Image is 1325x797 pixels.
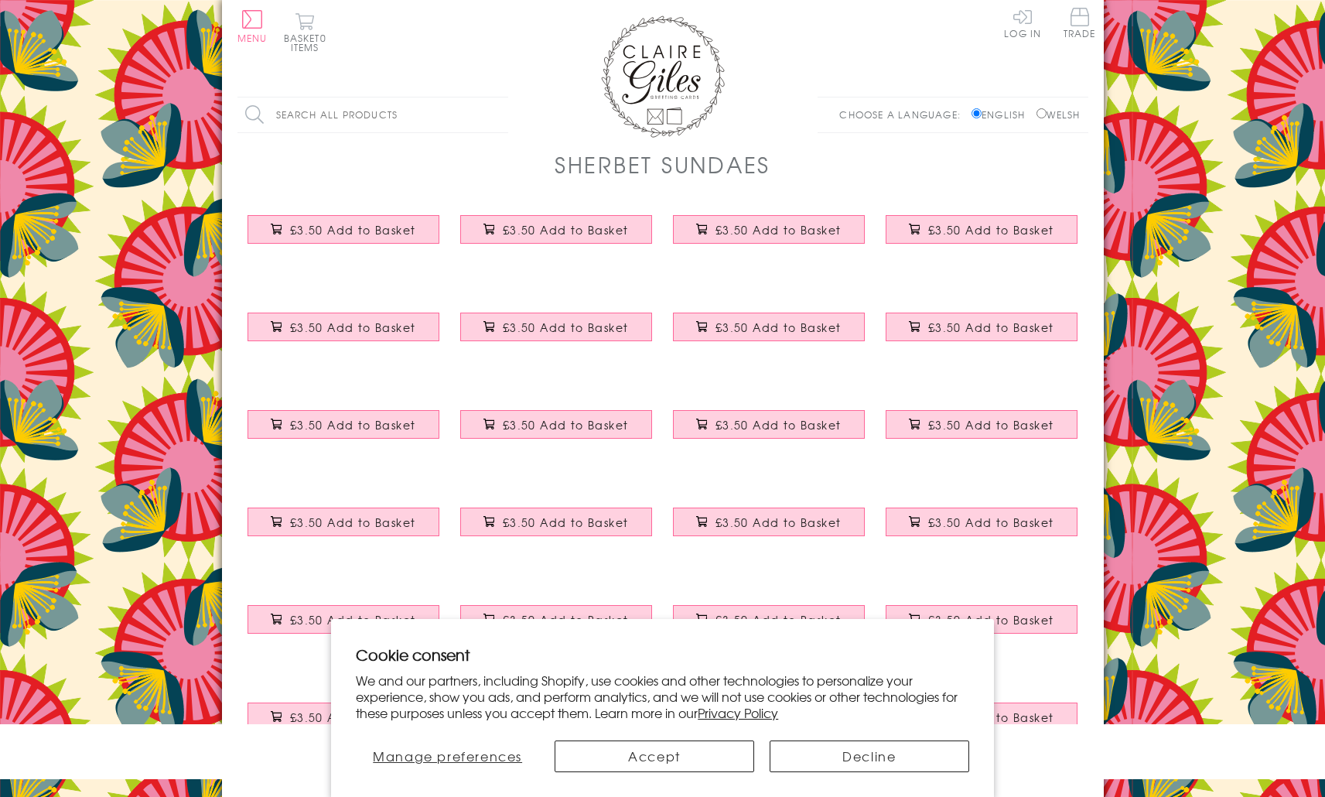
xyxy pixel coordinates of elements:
span: £3.50 Add to Basket [503,515,629,530]
a: Thank You Card, Blue Stars, To a Great Teacher £3.50 Add to Basket [876,398,1088,465]
button: £3.50 Add to Basket [248,508,439,536]
a: Birthday Card, Patterned Girls, Happy Birthday £3.50 Add to Basket [237,204,450,270]
button: £3.50 Add to Basket [886,313,1077,341]
a: Thank You Card, Pink Bunting, Thank You very Much £3.50 Add to Basket [663,593,876,660]
a: Privacy Policy [698,703,778,722]
input: Search all products [237,97,508,132]
span: £3.50 Add to Basket [715,320,842,335]
span: 0 items [291,31,326,54]
input: Welsh [1036,108,1047,118]
button: £3.50 Add to Basket [460,410,652,439]
span: £3.50 Add to Basket [290,612,416,628]
span: £3.50 Add to Basket [290,710,416,725]
button: £3.50 Add to Basket [673,313,865,341]
a: Birthday Card, Blue Age 18, wishing you a Happy 18th Birthday £3.50 Add to Basket [450,496,663,563]
span: Manage preferences [373,747,522,765]
span: £3.50 Add to Basket [715,612,842,628]
span: £3.50 Add to Basket [715,222,842,238]
button: £3.50 Add to Basket [886,605,1077,634]
button: £3.50 Add to Basket [248,703,439,731]
span: £3.50 Add to Basket [503,612,629,628]
h2: Cookie consent [356,644,969,665]
button: £3.50 Add to Basket [460,508,652,536]
a: Birthday Card, Blue Age 40, Happy 40th Birthday £3.50 Add to Basket [876,496,1088,563]
a: Birthday Card, Squirrels, Happy Birthday Aunt £3.50 Add to Basket [237,398,450,465]
span: £3.50 Add to Basket [503,320,629,335]
span: £3.50 Add to Basket [290,417,416,433]
span: Trade [1064,8,1096,38]
a: Birthday Card, Arrow and bird, Happy Birthday £3.50 Add to Basket [450,204,663,270]
button: £3.50 Add to Basket [460,313,652,341]
span: £3.50 Add to Basket [928,417,1054,433]
button: £3.50 Add to Basket [460,215,652,244]
a: Birthday Card, Pink Heart, three cheers for the birthday girl! £3.50 Add to Basket [450,301,663,368]
button: Basket0 items [284,12,326,52]
button: Manage preferences [356,741,539,772]
button: £3.50 Add to Basket [886,508,1077,536]
span: £3.50 Add to Basket [290,515,416,530]
span: £3.50 Add to Basket [503,222,629,238]
button: £3.50 Add to Basket [673,410,865,439]
img: Claire Giles Greetings Cards [601,15,725,138]
input: English [972,108,982,118]
a: Birthday Card, Pink Age 80, Happy 80th Birthday £3.50 Add to Basket [237,593,450,660]
button: £3.50 Add to Basket [248,215,439,244]
p: We and our partners, including Shopify, use cookies and other technologies to personalize your ex... [356,672,969,720]
button: £3.50 Add to Basket [248,410,439,439]
span: £3.50 Add to Basket [715,417,842,433]
span: £3.50 Add to Basket [928,320,1054,335]
a: Birthday Card, Blue Stars, to my wonderful Husband, Happy Birthday £3.50 Add to Basket [450,593,663,660]
button: £3.50 Add to Basket [886,410,1077,439]
span: Menu [237,31,268,45]
button: Menu [237,10,268,43]
a: Good Luck Leaving Card, Bird Card, Goodbye and Good Luck £3.50 Add to Basket [876,593,1088,660]
span: £3.50 Add to Basket [928,612,1054,628]
input: Search [493,97,508,132]
a: Birthday Card, Pink Stars, Happy Birthday to a special Daughter £3.50 Add to Basket [876,301,1088,368]
span: £3.50 Add to Basket [928,515,1054,530]
a: Birthday Card, Blue Age 70, Happy 70th Birthday £3.50 Add to Basket [237,691,450,758]
a: Thank You Card, Pink Stars, To a Great Teacher £3.50 Add to Basket [237,496,450,563]
a: Birthday Card, Blue Banners, Happy Birthday to you £3.50 Add to Basket [237,301,450,368]
a: Birthday Card, Bunting, Very Happy Birthday £3.50 Add to Basket [663,301,876,368]
span: £3.50 Add to Basket [715,515,842,530]
a: Birthday Card, Pink Banner, Happy Birthday to you £3.50 Add to Basket [876,204,1088,270]
button: £3.50 Add to Basket [673,508,865,536]
span: £3.50 Add to Basket [928,222,1054,238]
button: £3.50 Add to Basket [673,605,865,634]
button: £3.50 Add to Basket [248,313,439,341]
label: English [972,108,1033,121]
span: £3.50 Add to Basket [503,417,629,433]
label: Welsh [1036,108,1081,121]
button: £3.50 Add to Basket [886,215,1077,244]
a: Wedding Card, Blue Banners, Congratulations Wedding Day £3.50 Add to Basket [663,398,876,465]
span: £3.50 Add to Basket [290,320,416,335]
p: Choose a language: [839,108,968,121]
a: Birthday Card, Birdcages, Wishing you a very Happy Birthday £3.50 Add to Basket [663,204,876,270]
button: Accept [555,741,754,772]
button: £3.50 Add to Basket [673,215,865,244]
button: £3.50 Add to Basket [460,605,652,634]
button: Decline [770,741,969,772]
a: Birthday Card, Butterflies, Happy Birthday Grandma £3.50 Add to Basket [663,496,876,563]
a: Log In [1004,8,1041,38]
h1: Sherbet Sundaes [555,149,770,180]
a: Birthday Card, Patterned Girls, Happy Birthday Cousin £3.50 Add to Basket [450,398,663,465]
a: Trade [1064,8,1096,41]
button: £3.50 Add to Basket [248,605,439,634]
span: £3.50 Add to Basket [290,222,416,238]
